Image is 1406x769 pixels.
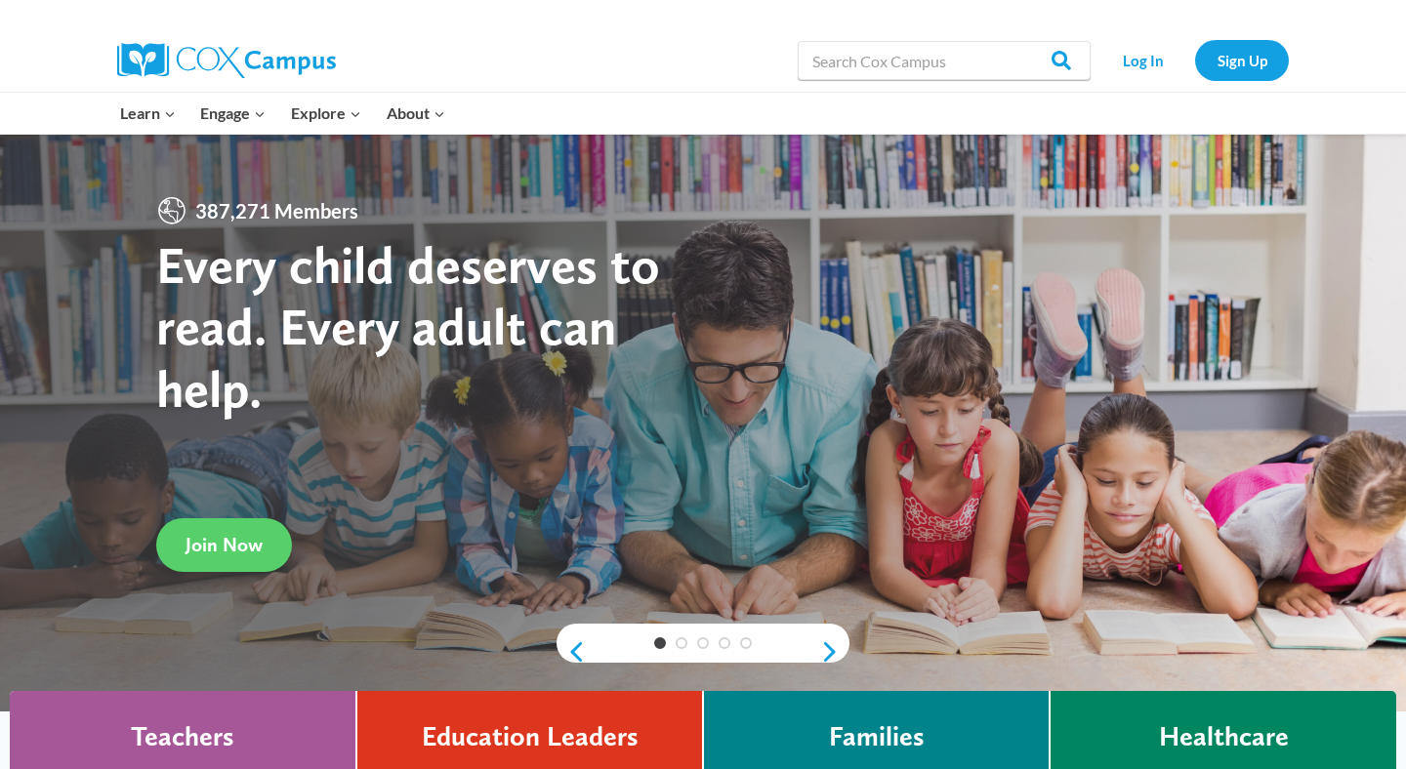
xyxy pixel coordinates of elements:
a: 4 [719,637,730,649]
strong: Every child deserves to read. Every adult can help. [156,233,660,420]
span: 387,271 Members [187,195,366,226]
span: About [387,101,445,126]
h4: Healthcare [1159,720,1289,753]
span: Join Now [186,533,263,556]
a: next [820,640,849,664]
a: Join Now [156,518,292,572]
a: previous [557,640,586,664]
a: Sign Up [1195,40,1289,80]
span: Explore [291,101,361,126]
span: Learn [120,101,176,126]
input: Search Cox Campus [798,41,1091,80]
img: Cox Campus [117,43,336,78]
h4: Education Leaders [422,720,639,753]
a: Log In [1100,40,1185,80]
h4: Families [829,720,925,753]
nav: Secondary Navigation [1100,40,1289,80]
span: Engage [200,101,266,126]
a: 2 [676,637,687,649]
div: content slider buttons [557,632,849,671]
h4: Teachers [131,720,234,753]
a: 5 [740,637,752,649]
nav: Primary Navigation [107,93,457,134]
a: 3 [697,637,709,649]
a: 1 [654,637,666,649]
